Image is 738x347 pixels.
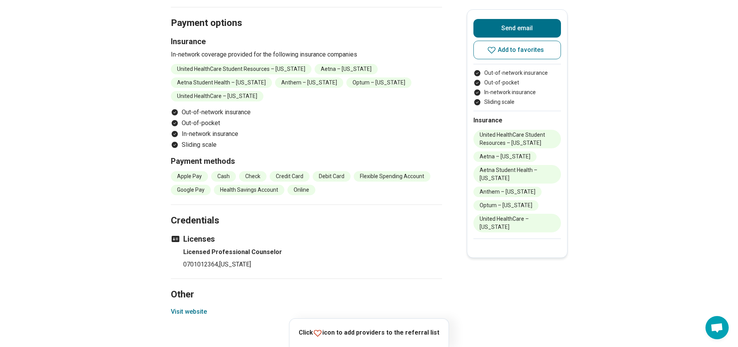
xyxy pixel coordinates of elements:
span: Add to favorites [498,47,544,53]
li: Credit Card [270,171,310,182]
li: Out-of-network insurance [473,69,561,77]
button: Add to favorites [473,41,561,59]
ul: Payment options [473,69,561,106]
h2: Other [171,270,442,301]
li: Out-of-network insurance [171,108,442,117]
p: Click icon to add providers to the referral list [299,328,439,338]
li: Check [239,171,267,182]
li: Optum – [US_STATE] [473,200,538,211]
button: Send email [473,19,561,38]
li: Online [287,185,315,195]
li: Debit Card [313,171,351,182]
li: Out-of-pocket [171,119,442,128]
li: Out-of-pocket [473,79,561,87]
li: Aetna Student Health – [US_STATE] [171,77,272,88]
p: In-network coverage provided for the following insurance companies [171,50,442,59]
li: United HealthCare Student Resources – [US_STATE] [473,130,561,148]
h4: Licensed Professional Counselor [183,247,442,257]
p: 0701012364 [183,260,442,269]
li: Aetna Student Health – [US_STATE] [473,165,561,184]
li: In-network insurance [473,88,561,96]
li: United HealthCare – [US_STATE] [171,91,263,101]
li: United HealthCare Student Resources – [US_STATE] [171,64,311,74]
li: In-network insurance [171,129,442,139]
li: Google Pay [171,185,211,195]
li: Anthem – [US_STATE] [473,187,542,197]
li: Cash [211,171,236,182]
h2: Credentials [171,196,442,227]
button: Visit website [171,307,207,316]
h3: Payment methods [171,156,442,167]
a: Open chat [705,316,729,339]
li: Sliding scale [473,98,561,106]
li: Optum – [US_STATE] [346,77,411,88]
h3: Insurance [171,36,442,47]
ul: Payment options [171,108,442,149]
li: Aetna – [US_STATE] [315,64,378,74]
li: Flexible Spending Account [354,171,430,182]
li: Anthem – [US_STATE] [275,77,343,88]
h3: Licenses [171,234,442,244]
li: Sliding scale [171,140,442,149]
li: United HealthCare – [US_STATE] [473,214,561,232]
li: Aetna – [US_STATE] [473,151,537,162]
span: , [US_STATE] [218,261,251,268]
li: Apple Pay [171,171,208,182]
li: Health Savings Account [214,185,284,195]
h2: Insurance [473,116,561,125]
